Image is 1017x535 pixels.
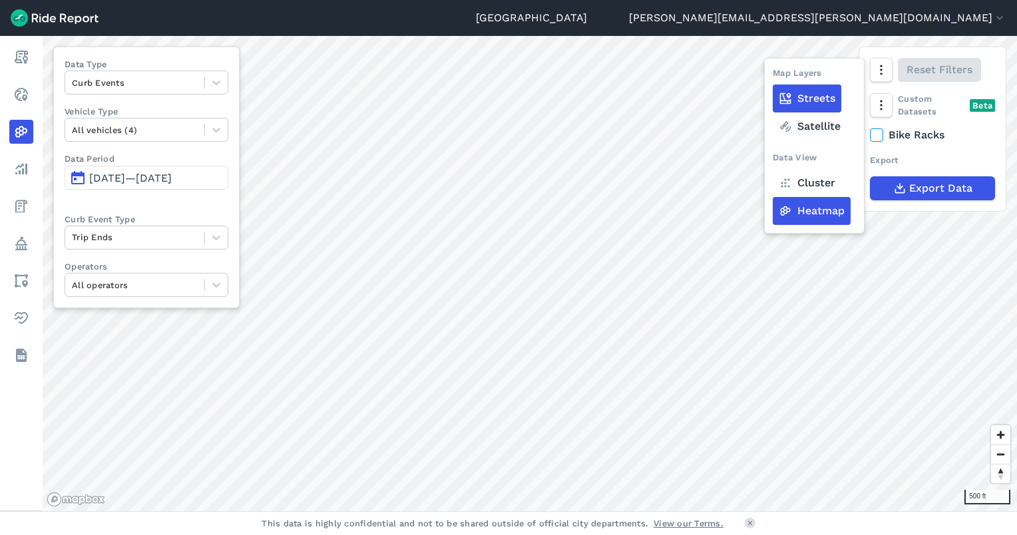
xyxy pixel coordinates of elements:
[65,260,228,273] label: Operators
[773,112,847,140] label: Satellite
[898,58,981,82] button: Reset Filters
[476,10,587,26] a: [GEOGRAPHIC_DATA]
[65,152,228,165] label: Data Period
[773,85,841,112] label: Streets
[773,151,817,169] div: Data View
[773,67,822,85] div: Map Layers
[65,105,228,118] label: Vehicle Type
[9,306,33,330] a: Health
[907,62,972,78] span: Reset Filters
[629,10,1006,26] button: [PERSON_NAME][EMAIL_ADDRESS][PERSON_NAME][DOMAIN_NAME]
[43,36,1017,511] canvas: Map
[991,445,1010,464] button: Zoom out
[870,176,995,200] button: Export Data
[870,92,995,118] div: Custom Datasets
[991,425,1010,445] button: Zoom in
[964,490,1010,504] div: 500 ft
[773,169,841,197] label: Cluster
[65,58,228,71] label: Data Type
[9,194,33,218] a: Fees
[654,517,723,530] a: View our Terms.
[773,197,851,225] label: Heatmap
[11,9,99,27] img: Ride Report
[9,232,33,256] a: Policy
[870,127,995,143] label: Bike Racks
[9,45,33,69] a: Report
[9,157,33,181] a: Analyze
[9,83,33,106] a: Realtime
[991,464,1010,483] button: Reset bearing to north
[9,120,33,144] a: Heatmaps
[47,492,105,507] a: Mapbox logo
[870,154,995,166] div: Export
[970,99,995,112] div: Beta
[89,172,172,184] span: [DATE]—[DATE]
[65,213,228,226] label: Curb Event Type
[9,269,33,293] a: Areas
[9,343,33,367] a: Datasets
[909,180,972,196] span: Export Data
[65,166,228,190] button: [DATE]—[DATE]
